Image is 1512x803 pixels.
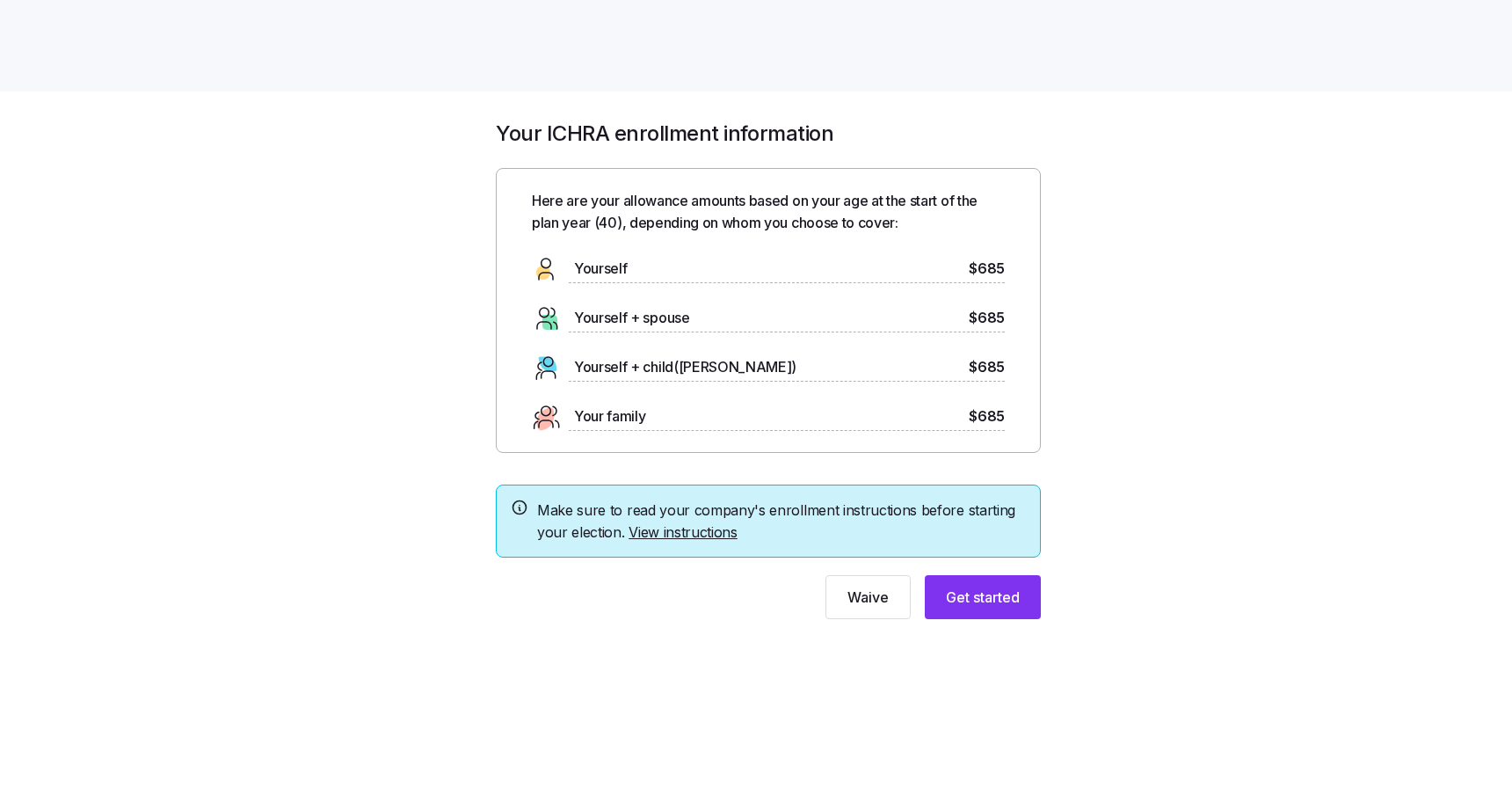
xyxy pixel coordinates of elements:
[496,120,1041,147] h1: Your ICHRA enrollment information
[969,405,1005,427] span: $685
[847,587,889,608] span: Waive
[574,258,627,280] span: Yourself
[537,500,1026,544] span: Make sure to read your company's enrollment instructions before starting your election.
[946,587,1020,608] span: Get started
[532,190,1005,234] span: Here are your allowance amounts based on your age at the start of the plan year ( 40 ), depending...
[969,258,1005,280] span: $685
[969,307,1005,329] span: $685
[825,575,911,619] button: Waive
[629,523,738,541] a: View instructions
[925,575,1041,619] button: Get started
[574,307,690,329] span: Yourself + spouse
[574,405,645,427] span: Your family
[969,356,1005,378] span: $685
[574,356,796,378] span: Yourself + child([PERSON_NAME])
